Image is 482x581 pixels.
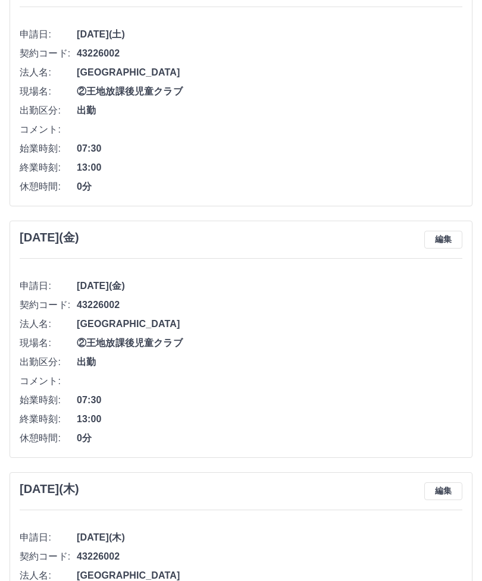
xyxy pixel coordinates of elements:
[20,482,79,496] h3: [DATE](木)
[20,142,77,156] span: 始業時刻:
[20,431,77,445] span: 休憩時間:
[77,431,462,445] span: 0分
[20,355,77,369] span: 出勤区分:
[20,123,77,137] span: コメント:
[20,393,77,407] span: 始業時刻:
[77,46,462,61] span: 43226002
[20,336,77,350] span: 現場名:
[77,103,462,118] span: 出勤
[20,549,77,564] span: 契約コード:
[77,393,462,407] span: 07:30
[77,279,462,293] span: [DATE](金)
[77,530,462,545] span: [DATE](木)
[20,412,77,426] span: 終業時刻:
[20,231,79,244] h3: [DATE](金)
[77,298,462,312] span: 43226002
[77,412,462,426] span: 13:00
[20,298,77,312] span: 契約コード:
[77,317,462,331] span: [GEOGRAPHIC_DATA]
[77,161,462,175] span: 13:00
[20,84,77,99] span: 現場名:
[77,65,462,80] span: [GEOGRAPHIC_DATA]
[20,279,77,293] span: 申請日:
[20,530,77,545] span: 申請日:
[77,549,462,564] span: 43226002
[77,27,462,42] span: [DATE](土)
[77,142,462,156] span: 07:30
[77,84,462,99] span: ②王地放課後児童クラブ
[20,65,77,80] span: 法人名:
[424,231,462,249] button: 編集
[77,355,462,369] span: 出勤
[20,180,77,194] span: 休憩時間:
[424,482,462,500] button: 編集
[77,336,462,350] span: ②王地放課後児童クラブ
[20,103,77,118] span: 出勤区分:
[20,27,77,42] span: 申請日:
[20,46,77,61] span: 契約コード:
[77,180,462,194] span: 0分
[20,161,77,175] span: 終業時刻:
[20,317,77,331] span: 法人名:
[20,374,77,388] span: コメント:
